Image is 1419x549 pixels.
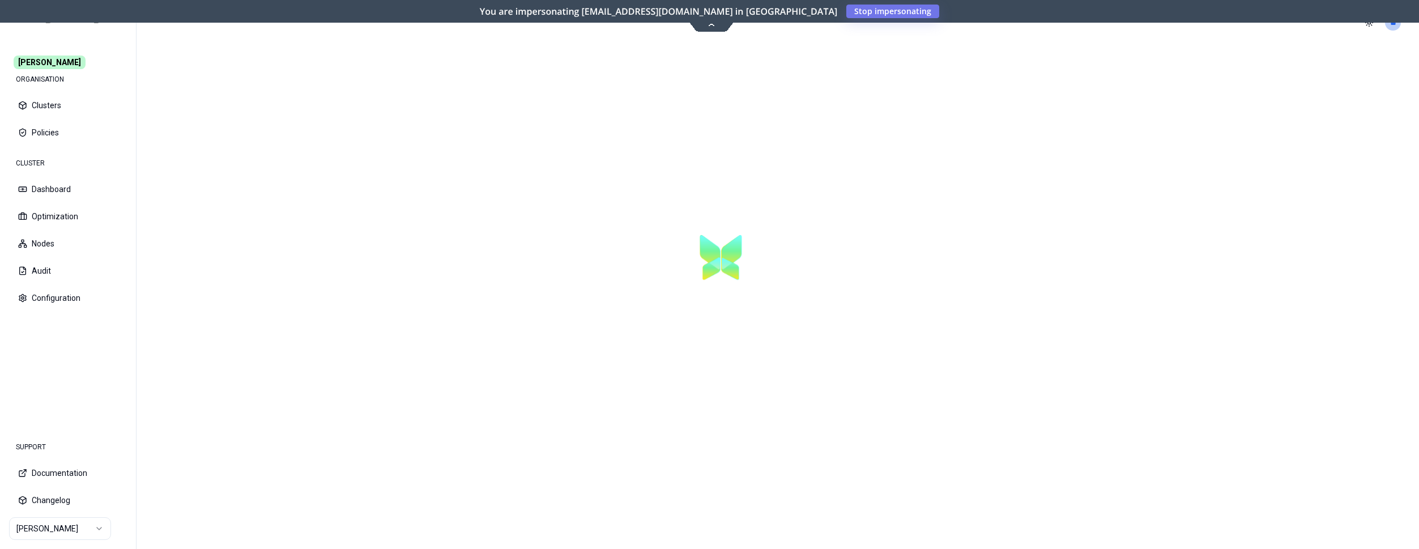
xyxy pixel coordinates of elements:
div: SUPPORT [9,436,127,458]
button: Documentation [9,461,127,486]
div: CLUSTER [9,152,127,175]
button: Policies [9,120,127,145]
button: Nodes [9,231,127,256]
span: [PERSON_NAME] [14,56,86,69]
button: Optimization [9,204,127,229]
button: Dashboard [9,177,127,202]
div: ORGANISATION [9,68,127,91]
button: Audit [9,258,127,283]
button: Configuration [9,286,127,310]
button: Changelog [9,488,127,513]
button: Clusters [9,93,127,118]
